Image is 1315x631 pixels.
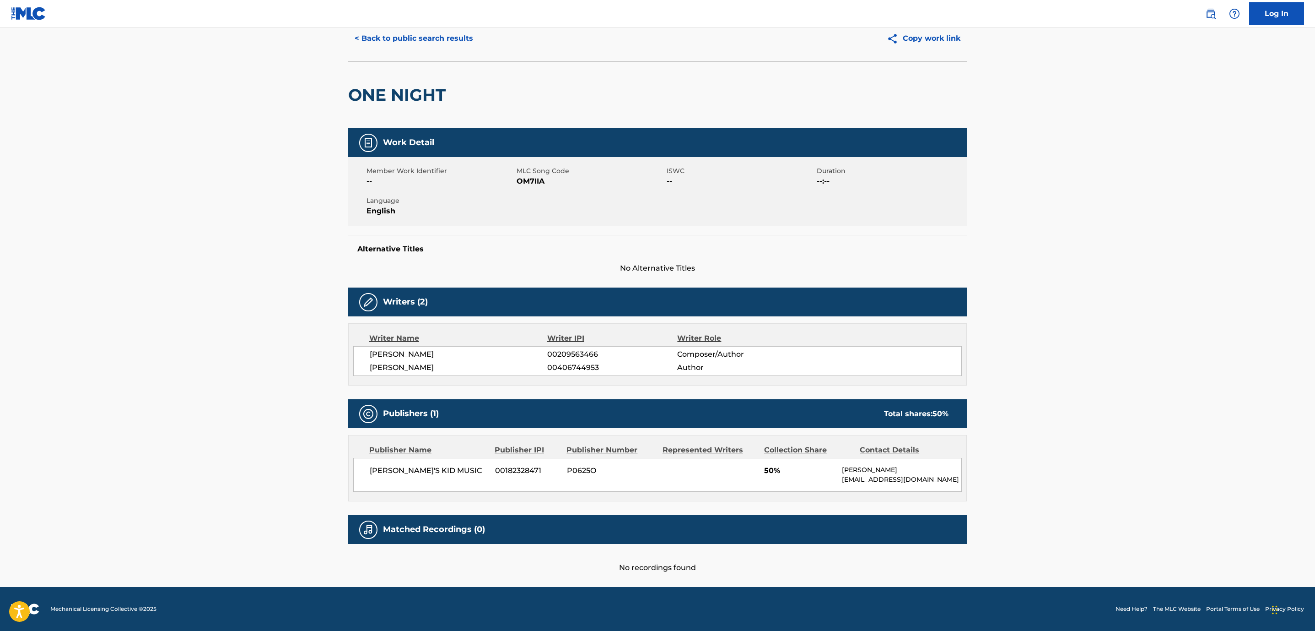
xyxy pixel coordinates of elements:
[369,333,547,344] div: Writer Name
[1249,2,1304,25] a: Log In
[817,166,965,176] span: Duration
[383,137,434,148] h5: Work Detail
[1205,8,1216,19] img: search
[517,166,664,176] span: MLC Song Code
[880,27,967,50] button: Copy work link
[383,524,485,535] h5: Matched Recordings (0)
[842,465,961,475] p: [PERSON_NAME]
[370,465,488,476] span: [PERSON_NAME]'S KID MUSIC
[370,349,547,360] span: [PERSON_NAME]
[1265,605,1304,613] a: Privacy Policy
[363,408,374,419] img: Publishers
[884,408,949,419] div: Total shares:
[11,604,39,615] img: logo
[383,408,439,419] h5: Publishers (1)
[764,465,835,476] span: 50%
[1153,605,1201,613] a: The MLC Website
[1272,596,1277,624] div: Drag
[887,33,903,44] img: Copy work link
[567,465,656,476] span: P0625O
[1269,587,1315,631] iframe: Chat Widget
[11,7,46,20] img: MLC Logo
[370,362,547,373] span: [PERSON_NAME]
[383,297,428,307] h5: Writers (2)
[366,166,514,176] span: Member Work Identifier
[357,245,958,254] h5: Alternative Titles
[1225,5,1244,23] div: Help
[1206,605,1260,613] a: Portal Terms of Use
[363,297,374,308] img: Writers
[348,544,967,573] div: No recordings found
[677,349,796,360] span: Composer/Author
[517,176,664,187] span: OM7IIA
[348,27,480,50] button: < Back to public search results
[677,333,796,344] div: Writer Role
[363,137,374,148] img: Work Detail
[663,445,757,456] div: Represented Writers
[860,445,949,456] div: Contact Details
[363,524,374,535] img: Matched Recordings
[495,465,560,476] span: 00182328471
[547,333,678,344] div: Writer IPI
[1229,8,1240,19] img: help
[495,445,560,456] div: Publisher IPI
[366,176,514,187] span: --
[348,85,450,105] h2: ONE NIGHT
[1116,605,1148,613] a: Need Help?
[1202,5,1220,23] a: Public Search
[369,445,488,456] div: Publisher Name
[348,263,967,274] span: No Alternative Titles
[667,166,814,176] span: ISWC
[366,196,514,206] span: Language
[667,176,814,187] span: --
[566,445,655,456] div: Publisher Number
[764,445,853,456] div: Collection Share
[842,475,961,484] p: [EMAIL_ADDRESS][DOMAIN_NAME]
[817,176,965,187] span: --:--
[50,605,156,613] span: Mechanical Licensing Collective © 2025
[547,349,677,360] span: 00209563466
[677,362,796,373] span: Author
[366,206,514,217] span: English
[932,409,949,418] span: 50 %
[547,362,677,373] span: 00406744953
